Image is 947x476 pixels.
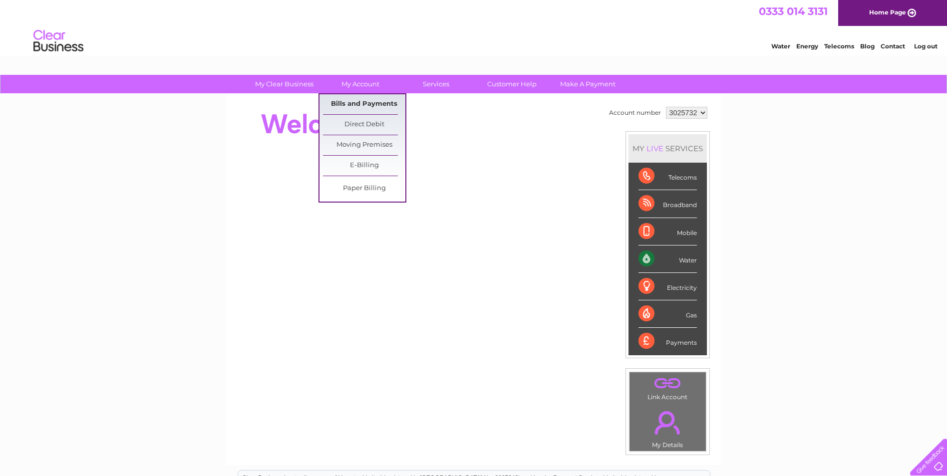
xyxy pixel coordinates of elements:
[243,75,325,93] a: My Clear Business
[323,115,405,135] a: Direct Debit
[323,156,405,176] a: E-Billing
[607,104,663,121] td: Account number
[632,375,703,392] a: .
[638,273,697,300] div: Electricity
[629,372,706,403] td: Link Account
[323,94,405,114] a: Bills and Payments
[319,75,401,93] a: My Account
[881,42,905,50] a: Contact
[629,134,707,163] div: MY SERVICES
[471,75,553,93] a: Customer Help
[632,405,703,440] a: .
[771,42,790,50] a: Water
[547,75,629,93] a: Make A Payment
[638,328,697,355] div: Payments
[860,42,875,50] a: Blog
[796,42,818,50] a: Energy
[638,300,697,328] div: Gas
[323,135,405,155] a: Moving Premises
[759,5,828,17] a: 0333 014 3131
[638,245,697,273] div: Water
[323,179,405,199] a: Paper Billing
[644,144,665,153] div: LIVE
[638,190,697,218] div: Broadband
[914,42,938,50] a: Log out
[238,5,710,48] div: Clear Business is a trading name of Verastar Limited (registered in [GEOGRAPHIC_DATA] No. 3667643...
[638,163,697,190] div: Telecoms
[33,26,84,56] img: logo.png
[824,42,854,50] a: Telecoms
[638,218,697,245] div: Mobile
[629,403,706,452] td: My Details
[395,75,477,93] a: Services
